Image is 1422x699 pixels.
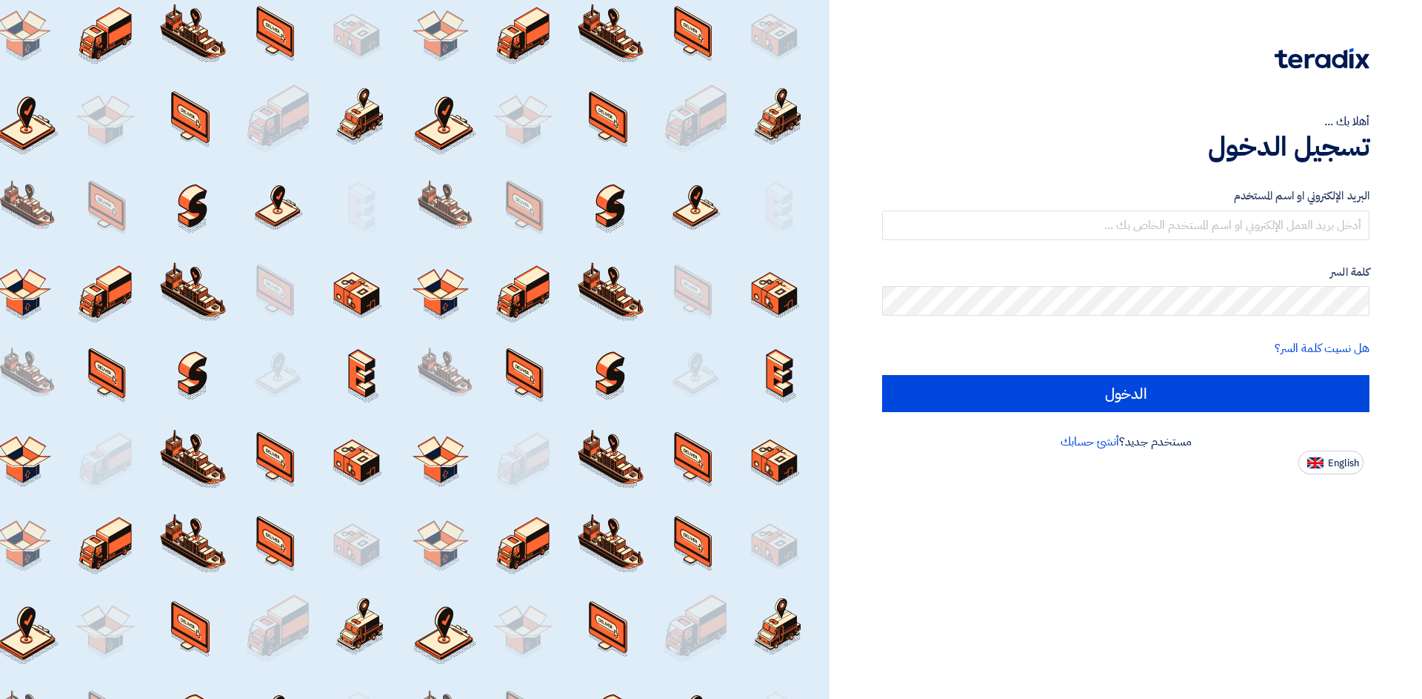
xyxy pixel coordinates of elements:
button: English [1298,451,1363,474]
a: أنشئ حسابك [1061,433,1119,451]
img: en-US.png [1307,457,1323,468]
img: Teradix logo [1275,48,1369,69]
a: هل نسيت كلمة السر؟ [1275,339,1369,357]
span: English [1328,458,1359,468]
input: الدخول [882,375,1369,412]
div: أهلا بك ... [882,113,1369,130]
label: كلمة السر [882,264,1369,281]
input: أدخل بريد العمل الإلكتروني او اسم المستخدم الخاص بك ... [882,211,1369,240]
h1: تسجيل الدخول [882,130,1369,163]
div: مستخدم جديد؟ [882,433,1369,451]
label: البريد الإلكتروني او اسم المستخدم [882,188,1369,205]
